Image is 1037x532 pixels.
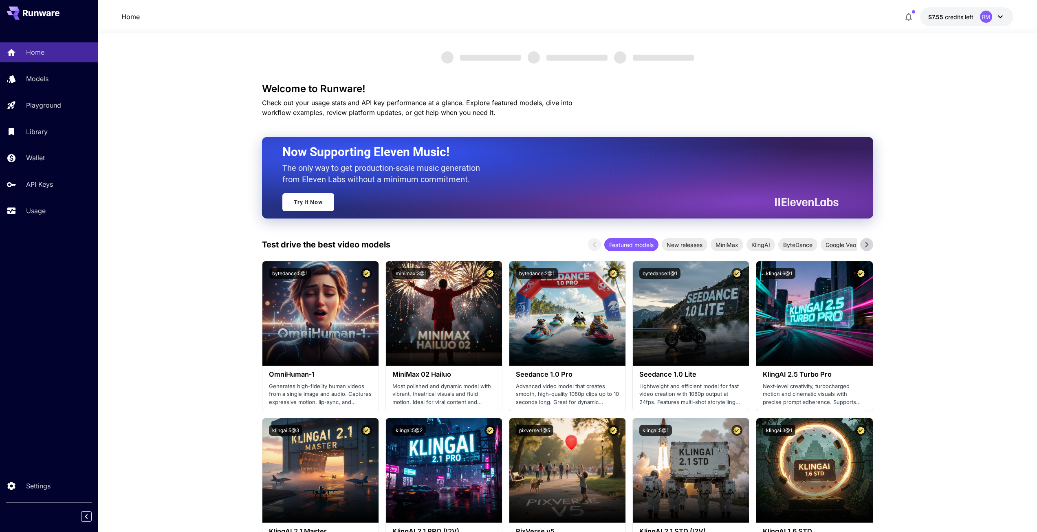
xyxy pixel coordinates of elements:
[269,425,302,436] button: klingai:5@3
[756,261,872,366] img: alt
[87,509,98,524] div: Collapse sidebar
[392,371,495,378] h3: MiniMax 02 Hailuo
[121,12,140,22] a: Home
[763,371,866,378] h3: KlingAI 2.5 Turbo Pro
[633,418,749,523] img: alt
[980,11,992,23] div: RM
[855,268,866,279] button: Certified Model – Vetted for best performance and includes a commercial license.
[604,238,658,251] div: Featured models
[392,382,495,406] p: Most polished and dynamic model with vibrant, theatrical visuals and fluid motion. Ideal for vira...
[269,382,372,406] p: Generates high-fidelity human videos from a single image and audio. Captures expressive motion, l...
[731,425,742,436] button: Certified Model – Vetted for best performance and includes a commercial license.
[633,261,749,366] img: alt
[484,425,495,436] button: Certified Model – Vetted for best performance and includes a commercial license.
[516,268,558,279] button: bytedance:2@1
[392,268,430,279] button: minimax:3@1
[509,418,625,523] img: alt
[763,268,795,279] button: klingai:6@1
[855,425,866,436] button: Certified Model – Vetted for best performance and includes a commercial license.
[639,371,742,378] h3: Seedance 1.0 Lite
[81,511,92,522] button: Collapse sidebar
[269,371,372,378] h3: OmniHuman‑1
[262,99,572,117] span: Check out your usage stats and API key performance at a glance. Explore featured models, dive int...
[821,241,861,249] span: Google Veo
[26,481,51,491] p: Settings
[639,382,742,406] p: Lightweight and efficient model for fast video creation with 1080p output at 24fps. Features mult...
[821,238,861,251] div: Google Veo
[711,241,743,249] span: MiniMax
[361,268,372,279] button: Certified Model – Vetted for best performance and includes a commercial license.
[282,193,334,211] a: Try It Now
[509,261,625,366] img: alt
[121,12,140,22] nav: breadcrumb
[639,268,680,279] button: bytedance:1@1
[484,268,495,279] button: Certified Model – Vetted for best performance and includes a commercial license.
[662,241,707,249] span: New releases
[392,425,426,436] button: klingai:5@2
[386,418,502,523] img: alt
[920,7,1013,26] button: $7.54812RM
[928,13,945,20] span: $7.55
[746,238,775,251] div: KlingAI
[608,268,619,279] button: Certified Model – Vetted for best performance and includes a commercial license.
[26,179,53,189] p: API Keys
[26,127,48,137] p: Library
[662,238,707,251] div: New releases
[516,371,619,378] h3: Seedance 1.0 Pro
[756,418,872,523] img: alt
[26,206,46,216] p: Usage
[604,241,658,249] span: Featured models
[269,268,311,279] button: bytedance:5@1
[26,100,61,110] p: Playground
[945,13,973,20] span: credits left
[262,83,873,95] h3: Welcome to Runware!
[711,238,743,251] div: MiniMax
[516,382,619,406] p: Advanced video model that creates smooth, high-quality 1080p clips up to 10 seconds long. Great f...
[262,418,379,523] img: alt
[282,144,832,160] h2: Now Supporting Eleven Music!
[928,13,973,21] div: $7.54812
[26,153,45,163] p: Wallet
[282,162,486,185] p: The only way to get production-scale music generation from Eleven Labs without a minimum commitment.
[778,241,817,249] span: ByteDance
[746,241,775,249] span: KlingAI
[516,425,553,436] button: pixverse:1@5
[639,425,672,436] button: klingai:5@1
[731,268,742,279] button: Certified Model – Vetted for best performance and includes a commercial license.
[361,425,372,436] button: Certified Model – Vetted for best performance and includes a commercial license.
[262,261,379,366] img: alt
[608,425,619,436] button: Certified Model – Vetted for best performance and includes a commercial license.
[262,238,390,251] p: Test drive the best video models
[386,261,502,366] img: alt
[26,47,44,57] p: Home
[763,425,795,436] button: klingai:3@1
[26,74,48,84] p: Models
[763,382,866,406] p: Next‑level creativity, turbocharged motion and cinematic visuals with precise prompt adherence. S...
[778,238,817,251] div: ByteDance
